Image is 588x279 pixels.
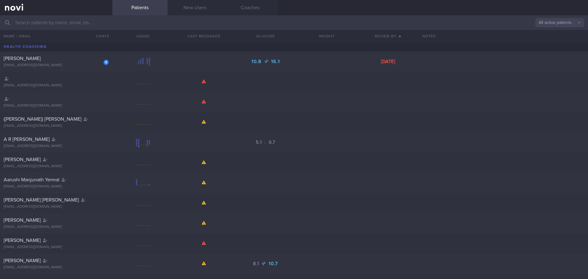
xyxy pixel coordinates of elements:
button: All active patients [535,18,584,27]
span: [PERSON_NAME] [4,56,41,61]
span: 5.1 [256,140,263,145]
div: [EMAIL_ADDRESS][DOMAIN_NAME] [4,225,109,229]
span: [PERSON_NAME] [PERSON_NAME] [4,198,79,202]
button: Weight [296,30,357,42]
span: Aarushi Manjunath Yermal [4,177,59,182]
div: [DATE] [357,58,419,65]
span: [PERSON_NAME] [4,157,41,162]
span: 16.1 [271,59,280,64]
div: [EMAIL_ADDRESS][DOMAIN_NAME] [4,205,109,209]
span: 10.7 [269,261,278,266]
span: 10.8 [251,59,263,64]
div: [EMAIL_ADDRESS][DOMAIN_NAME] [4,144,109,149]
div: Usage [112,30,174,42]
span: 9.7 [269,140,275,145]
div: [EMAIL_ADDRESS][DOMAIN_NAME] [4,164,109,169]
span: ([PERSON_NAME]) [PERSON_NAME] [4,117,81,122]
span: A R [PERSON_NAME] [4,137,50,142]
div: [EMAIL_ADDRESS][DOMAIN_NAME] [4,184,109,189]
span: - [264,140,266,145]
div: 4 [104,60,109,65]
div: [EMAIL_ADDRESS][DOMAIN_NAME] [4,124,109,128]
button: Glucose [235,30,296,42]
div: [EMAIL_ADDRESS][DOMAIN_NAME] [4,265,109,270]
div: [EMAIL_ADDRESS][DOMAIN_NAME] [4,104,109,108]
button: Chats [88,30,112,42]
span: [PERSON_NAME] [4,238,41,243]
div: [EMAIL_ADDRESS][DOMAIN_NAME] [4,63,109,68]
span: 8.1 [253,261,260,266]
div: Notes [419,30,588,42]
button: Review By [357,30,419,42]
div: [EMAIL_ADDRESS][DOMAIN_NAME] [4,245,109,250]
div: [EMAIL_ADDRESS][DOMAIN_NAME] [4,83,109,88]
span: [PERSON_NAME] [4,258,41,263]
span: [PERSON_NAME] [4,218,41,223]
button: Last Messaged [174,30,235,42]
